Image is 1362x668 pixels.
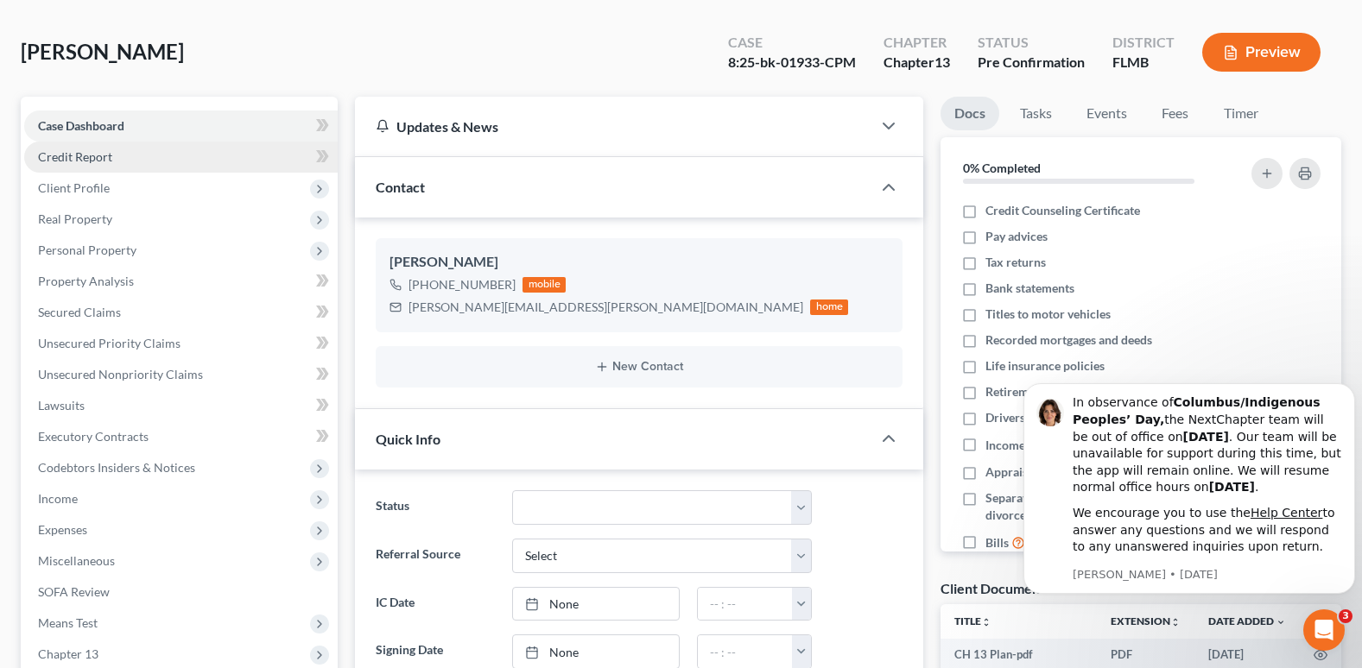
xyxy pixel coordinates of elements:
[884,53,950,72] div: Chapter
[1210,97,1272,130] a: Timer
[978,33,1085,53] div: Status
[985,534,1009,551] span: Bills
[1073,97,1141,130] a: Events
[367,539,503,573] label: Referral Source
[38,522,87,537] span: Expenses
[38,398,85,413] span: Lawsuits
[409,276,516,293] div: [PHONE_NUMBER]
[985,357,1105,375] span: Life insurance policies
[38,305,121,319] span: Secured Claims
[513,635,679,668] a: None
[1112,33,1175,53] div: District
[884,33,950,53] div: Chapter
[390,252,889,273] div: [PERSON_NAME]
[38,243,136,257] span: Personal Property
[38,180,110,195] span: Client Profile
[24,577,338,608] a: SOFA Review
[38,211,112,226] span: Real Property
[38,429,149,444] span: Executory Contracts
[985,202,1140,219] span: Credit Counseling Certificate
[38,274,134,288] span: Property Analysis
[390,360,889,374] button: New Contact
[985,409,1182,426] span: Drivers license & social security card
[963,161,1041,175] strong: 0% Completed
[985,489,1226,524] span: Separation agreements or decrees of divorces
[24,328,338,359] a: Unsecured Priority Claims
[367,490,503,525] label: Status
[985,228,1048,245] span: Pay advices
[934,54,950,70] span: 13
[376,431,440,447] span: Quick Info
[24,297,338,328] a: Secured Claims
[728,53,856,72] div: 8:25-bk-01933-CPM
[698,635,793,668] input: -- : --
[1339,609,1352,623] span: 3
[376,117,851,135] div: Updates & News
[728,33,856,53] div: Case
[1017,362,1362,659] iframe: Intercom notifications message
[38,336,181,350] span: Unsecured Priority Claims
[24,421,338,452] a: Executory Contracts
[985,383,1153,400] span: Retirement account statements
[38,584,110,599] span: SOFA Review
[978,53,1085,72] div: Pre Confirmation
[24,142,338,173] a: Credit Report
[523,277,566,293] div: mobile
[24,359,338,390] a: Unsecured Nonpriority Claims
[38,491,78,506] span: Income
[38,553,115,568] span: Miscellaneous
[1006,97,1066,130] a: Tasks
[985,254,1046,271] span: Tax returns
[954,614,991,627] a: Titleunfold_more
[38,460,195,475] span: Codebtors Insiders & Notices
[367,587,503,621] label: IC Date
[24,390,338,421] a: Lawsuits
[985,437,1089,454] span: Income Documents
[1202,33,1321,72] button: Preview
[1112,53,1175,72] div: FLMB
[24,266,338,297] a: Property Analysis
[941,579,1051,597] div: Client Documents
[985,331,1152,349] span: Recorded mortgages and deeds
[985,306,1111,323] span: Titles to motor vehicles
[513,588,679,621] a: None
[985,463,1080,481] span: Appraisal reports
[985,280,1074,297] span: Bank statements
[1303,609,1345,651] iframe: Intercom live chat
[981,617,991,627] i: unfold_more
[24,110,338,142] a: Case Dashboard
[376,179,425,195] span: Contact
[38,149,112,164] span: Credit Report
[38,646,98,661] span: Chapter 13
[409,299,803,316] div: [PERSON_NAME][EMAIL_ADDRESS][PERSON_NAME][DOMAIN_NAME]
[38,118,124,133] span: Case Dashboard
[38,615,98,630] span: Means Test
[698,588,793,621] input: -- : --
[1148,97,1203,130] a: Fees
[38,367,203,381] span: Unsecured Nonpriority Claims
[941,97,999,130] a: Docs
[810,299,848,315] div: home
[21,39,184,64] span: [PERSON_NAME]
